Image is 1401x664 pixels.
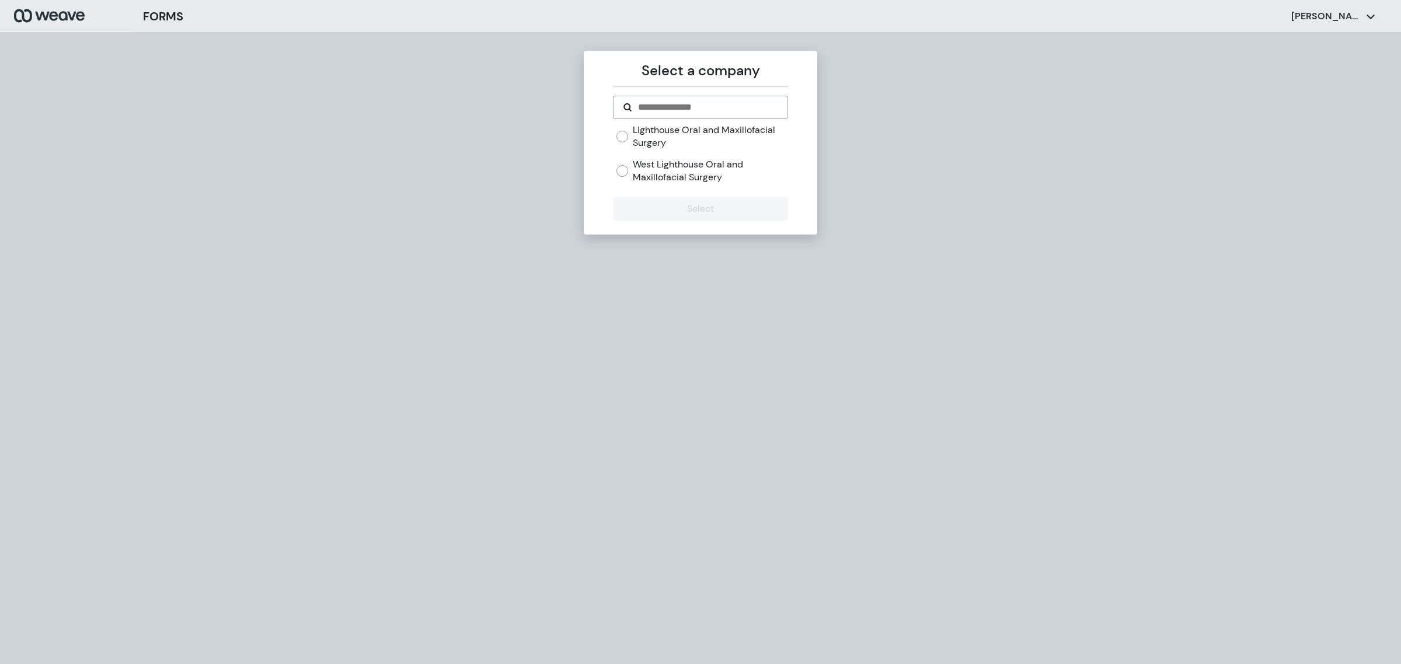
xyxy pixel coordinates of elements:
p: Select a company [613,60,787,81]
input: Search [637,100,778,114]
h3: FORMS [143,8,183,25]
label: West Lighthouse Oral and Maxillofacial Surgery [633,158,787,183]
label: Lighthouse Oral and Maxillofacial Surgery [633,124,787,149]
button: Select [613,197,787,221]
p: [PERSON_NAME] [1291,10,1361,23]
